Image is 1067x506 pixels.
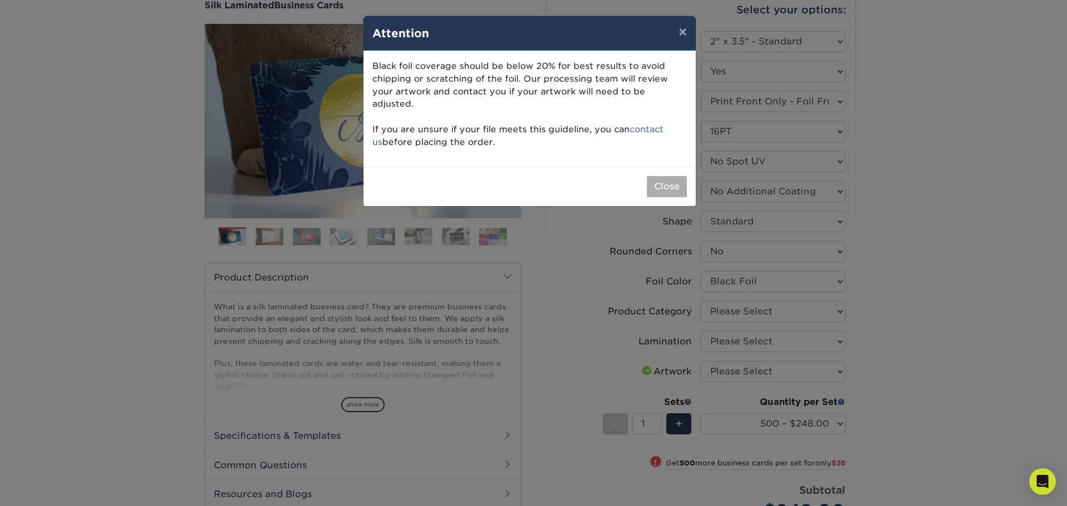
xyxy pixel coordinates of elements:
button: × [670,16,695,47]
h4: Attention [372,25,687,42]
a: contact us [372,124,664,147]
p: Black foil coverage should be below 20% for best results to avoid chipping or scratching of the f... [372,60,687,149]
div: Open Intercom Messenger [1029,468,1056,495]
button: Close [647,176,687,197]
